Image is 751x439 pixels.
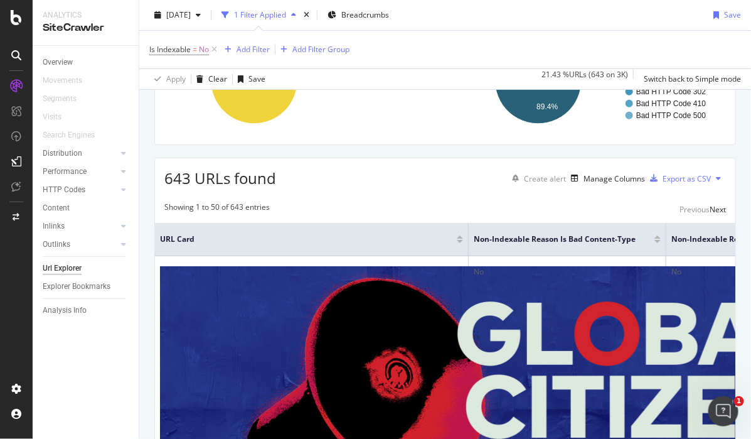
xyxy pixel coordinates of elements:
a: Segments [43,92,89,106]
a: Inlinks [43,220,117,233]
a: Movements [43,74,95,87]
div: Add Filter Group [292,44,349,55]
div: Manage Columns [583,173,645,184]
div: Add Filter [237,44,270,55]
div: HTTP Codes [43,183,85,197]
iframe: Intercom live chat [708,396,738,426]
div: Apply [166,73,186,84]
button: Switch back to Simple mode [639,69,741,89]
a: Distribution [43,147,117,160]
a: Search Engines [43,129,107,142]
div: A chart. [449,26,720,135]
button: Save [233,69,265,89]
div: Url Explorer [43,262,82,275]
span: 2025 Aug. 18th [166,9,191,20]
div: A chart. [164,26,436,135]
a: Performance [43,165,117,178]
div: Movements [43,74,82,87]
button: [DATE] [149,5,206,25]
text: Bad HTTP Code 302 [636,87,706,96]
div: Clear [208,73,227,84]
button: Manage Columns [566,171,645,186]
div: Export as CSV [663,173,711,184]
div: Save [248,73,265,84]
button: Clear [191,69,227,89]
div: Content [43,202,70,215]
div: Performance [43,165,87,178]
a: Analysis Info [43,304,130,317]
div: Search Engines [43,129,95,142]
text: Bad HTTP Code 410 [636,99,706,108]
div: Analysis Info [43,304,87,317]
a: Content [43,202,130,215]
div: Showing 1 to 50 of 643 entries [164,202,270,217]
span: 1 [734,396,744,406]
span: Breadcrumbs [341,9,389,20]
div: SiteCrawler [43,21,129,35]
span: URL Card [160,234,454,245]
button: Add Filter [220,42,270,57]
button: Export as CSV [645,168,711,188]
div: Analytics [43,10,129,21]
a: Overview [43,56,130,69]
button: Apply [149,69,186,89]
div: Outlinks [43,238,70,251]
a: Url Explorer [43,262,130,275]
span: No [199,41,209,58]
a: HTTP Codes [43,183,117,197]
button: Next [710,202,726,217]
button: Add Filter Group [275,42,349,57]
span: Non-Indexable Reason is Bad Content-Type [474,234,636,245]
div: Distribution [43,147,82,160]
text: Bad HTTP Code 500 [636,111,706,120]
span: Is Indexable [149,44,191,55]
button: Breadcrumbs [322,5,394,25]
div: Next [710,204,726,215]
div: Switch back to Simple mode [644,73,741,84]
text: 89.4% [536,102,558,111]
a: Outlinks [43,238,117,251]
div: Create alert [524,173,566,184]
div: 1 Filter Applied [234,9,286,20]
a: Explorer Bookmarks [43,280,130,293]
div: Visits [43,111,61,124]
div: times [301,9,312,21]
div: Inlinks [43,220,65,233]
div: Save [724,9,741,20]
div: Explorer Bookmarks [43,280,110,293]
span: 643 URLs found [164,168,276,188]
a: Visits [43,111,74,124]
button: Create alert [507,168,566,188]
div: Previous [679,204,710,215]
div: 21.43 % URLs ( 643 on 3K ) [541,69,628,89]
button: Previous [679,202,710,217]
button: 1 Filter Applied [216,5,301,25]
button: Save [708,5,741,25]
span: = [193,44,197,55]
div: Segments [43,92,77,106]
div: No [474,266,661,278]
div: Overview [43,56,73,69]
